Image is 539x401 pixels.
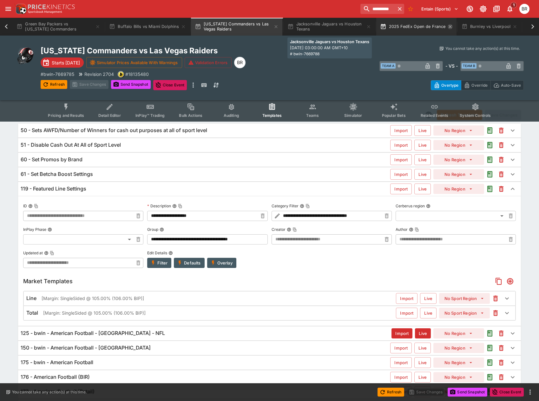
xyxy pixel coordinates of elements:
button: Copy Market Templates [493,276,504,287]
button: This will delete the selected template. You will still need to Save Template changes to commit th... [496,139,507,151]
button: IDCopy To Clipboard [28,204,33,208]
h6: 60 - Set Promos by Brand [21,156,82,163]
button: Select Tenant [417,4,462,14]
button: Copy To Clipboard [178,204,182,208]
p: Author [396,227,408,232]
button: Import [390,372,412,383]
img: PriceKinetics [28,4,75,9]
button: Live [414,140,431,150]
button: 2025 FedEx Open de France [376,18,456,36]
button: Cerberus region [426,204,431,208]
button: Import [390,184,412,194]
p: Override [471,82,488,89]
button: This will delete the selected template. You will still need to Save Template changes to commit th... [496,183,507,195]
button: Import [390,154,412,165]
button: Burnley vs Liverpool [458,18,521,36]
span: Team A [381,63,396,69]
span: Related Events [421,113,448,118]
button: No Bookmarks [405,4,416,14]
span: Detail Editor [98,113,121,118]
button: Import [390,140,412,150]
button: This will delete the selected template. You will still need to Save Template changes to commit th... [496,169,507,180]
button: Override [461,80,490,90]
button: [US_STATE] Commanders vs Las Vegas Raiders [191,18,282,36]
button: Updated atCopy To Clipboard [44,251,49,255]
button: Toggle light/dark mode [477,3,489,15]
button: This will delete the selected template. You will still need to Save Template changes to commit th... [496,328,507,339]
h5: Market Templates [23,277,73,285]
button: Send Snapshot [448,388,487,397]
h6: 119 - Featured Line Settings [21,185,86,192]
p: Auto-Save [501,82,521,89]
img: PriceKinetics Logo [14,3,27,15]
p: Copy To Clipboard [41,71,74,77]
button: AuthorCopy To Clipboard [409,227,413,232]
button: Documentation [491,3,502,15]
button: This will delete the selected template. You will still need to Save Template changes to commit th... [496,357,507,368]
button: Live [414,372,431,383]
button: Buffalo Bills vs Miami Dolphins [105,18,190,36]
p: [Margin: SingleSided @ 105.00% (106.00% BIP)] [42,295,144,302]
button: Category FilterCopy To Clipboard [300,204,304,208]
button: CreatorCopy To Clipboard [287,227,291,232]
button: Import [390,343,412,353]
button: No Region [433,343,484,353]
button: No Region [433,184,484,194]
p: Jacksonville Jaguars vs Houston Texans [290,39,369,45]
button: more [189,80,197,90]
button: No Region [433,169,484,179]
h2: Copy To Clipboard [41,46,282,56]
button: Import [396,308,417,318]
button: Filter [147,258,171,268]
button: Live [414,154,431,165]
button: Notifications [504,3,516,15]
p: You cannot take any action(s) at this time. [12,389,87,395]
button: Live [420,293,437,304]
button: Auto-Save [490,80,524,90]
button: Copy To Clipboard [293,227,297,232]
span: 1 [510,2,517,8]
button: Audit the Template Change History [484,357,496,368]
button: Ben Raymond [517,2,531,16]
img: american_football.png [15,46,36,66]
button: Live [414,169,431,180]
button: Close Event [490,388,524,397]
button: This will delete the selected template. You will still need to Save Template changes to commit th... [496,371,507,383]
button: No Region [433,372,484,382]
h6: Line [26,295,36,302]
img: Sportsbook Management [28,10,62,13]
button: Refresh [378,388,404,397]
button: InPlay Phase [48,227,52,232]
p: Starts [DATE] [52,59,80,66]
h6: 51 - Disable Cash Out At All of Sport Level [21,142,121,148]
button: This will delete the selected template. You will still need to Save Template changes to commit th... [496,154,507,165]
span: System Controls [460,113,491,118]
button: Overlay [207,258,236,268]
div: Ben Raymond [519,4,529,14]
span: Bulk Actions [179,113,202,118]
span: Simulator [344,113,362,118]
button: Refresh [41,80,67,89]
span: Templates [262,113,282,118]
button: Live [420,308,437,318]
button: Live [414,343,431,353]
button: more [526,388,534,396]
p: Category Filter [272,203,299,209]
button: No Region [433,125,484,136]
h6: 175 - bwin - American Football [21,359,93,366]
button: Add [504,276,516,287]
button: Live [415,328,431,338]
button: Connected to PK [464,3,476,15]
h6: - VS - [445,63,458,69]
button: No Sport Region [439,308,490,318]
img: bwin.png [118,71,124,77]
button: Audit the Template Change History [484,154,496,165]
button: Jacksonville Jaguars vs Houston Texans [284,18,375,36]
div: Start From [431,80,524,90]
button: Green Bay Packers vs [US_STATE] Commanders [13,18,104,36]
button: This will delete the selected template. You will still need to Save Template changes to commit th... [496,125,507,136]
button: open drawer [3,3,14,15]
button: Simulator Prices Available With Warnings [86,57,182,68]
button: Edit Details [168,251,173,255]
h6: 150 - bwin - American Football - [GEOGRAPHIC_DATA] [21,344,151,351]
